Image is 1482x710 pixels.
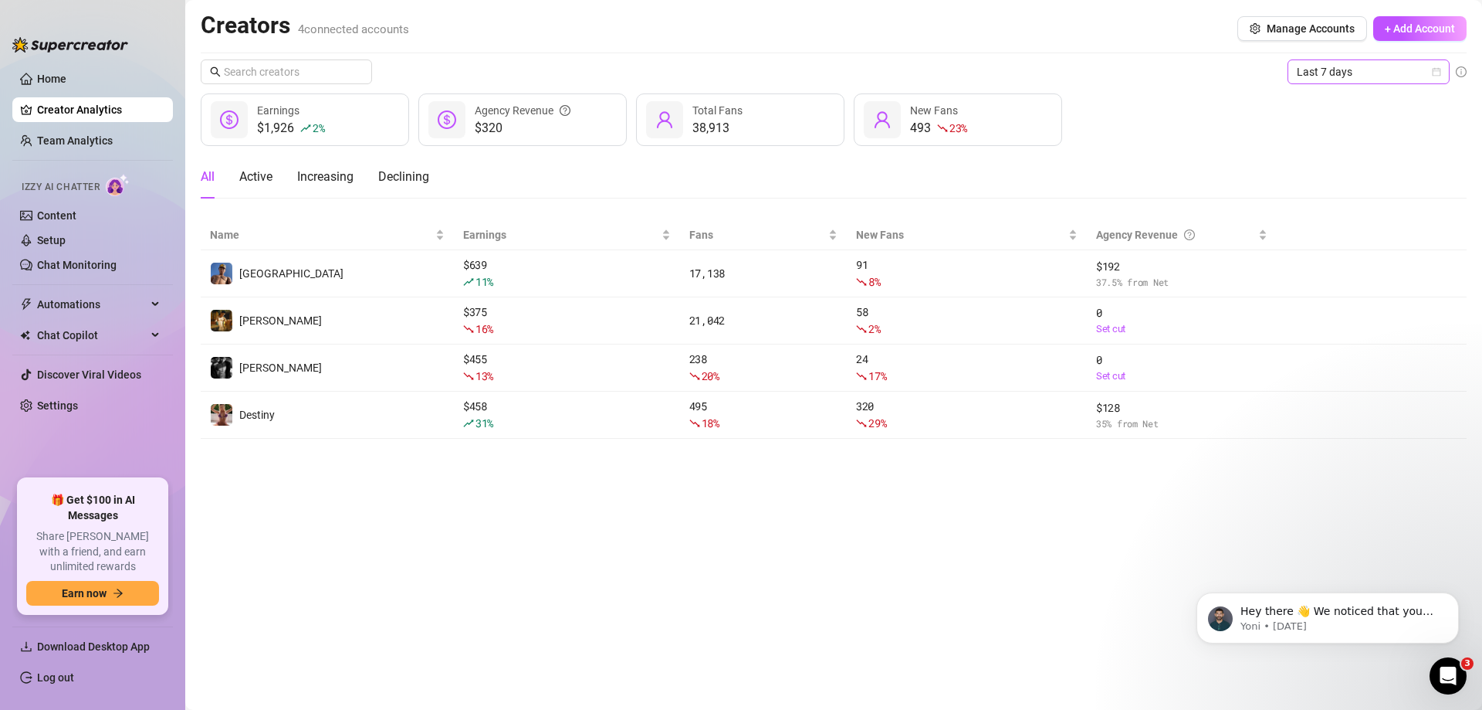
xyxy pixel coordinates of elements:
a: Discover Viral Videos [37,369,141,381]
img: Marvin [211,357,232,379]
span: Izzy AI Chatter [22,180,100,195]
span: fall [689,371,700,382]
th: Fans [680,220,847,250]
img: Chat Copilot [20,330,30,341]
span: 23 % [949,121,967,135]
span: fall [463,324,474,335]
span: question-circle [560,102,570,119]
span: [PERSON_NAME] [239,362,322,374]
span: 2 % [868,321,880,336]
a: Set cut [1096,369,1267,384]
span: Name [210,226,432,243]
span: dollar-circle [438,110,456,129]
span: fall [937,123,948,134]
a: Settings [37,399,78,412]
span: New Fans [910,104,958,117]
a: Log out [37,671,74,684]
span: rise [463,277,474,287]
span: $320 [475,119,570,138]
div: 493 [910,119,967,138]
a: Chat Monitoring [37,259,117,271]
p: Message from Yoni, sent 2w ago [67,59,266,73]
div: 320 [856,398,1078,432]
span: rise [300,123,311,134]
span: info-circle [1456,66,1467,77]
span: 8 % [868,274,880,289]
span: fall [689,418,700,429]
span: fall [463,371,474,382]
th: Earnings [454,220,680,250]
span: 2 % [313,121,324,135]
div: 0 [1096,352,1267,384]
span: $ 192 [1096,258,1267,275]
span: fall [856,277,867,287]
button: + Add Account [1373,16,1467,41]
div: 58 [856,304,1078,338]
span: fall [856,324,867,335]
div: Agency Revenue [1096,226,1255,243]
span: + Add Account [1385,22,1455,35]
img: Dallas [211,263,232,284]
span: Chat Copilot [37,323,147,348]
div: All [201,168,215,186]
span: Earn now [62,587,107,600]
div: Agency Revenue [475,102,570,119]
th: Name [201,220,454,250]
span: 11 % [475,274,493,289]
a: Creator Analytics [37,97,161,122]
a: Content [37,209,76,222]
span: 29 % [868,416,886,430]
div: $ 375 [463,304,671,338]
div: $ 458 [463,398,671,432]
div: 24 [856,351,1078,385]
span: 20 % [702,369,719,383]
span: user [873,110,892,129]
button: Manage Accounts [1237,16,1367,41]
div: 0 [1096,304,1267,337]
div: $1,926 [257,119,324,138]
img: AI Chatter [106,174,130,196]
span: 35 % from Net [1096,416,1267,431]
span: arrow-right [113,588,123,599]
span: Last 7 days [1297,60,1440,83]
div: 238 [689,351,837,385]
span: 🎁 Get $100 in AI Messages [26,493,159,523]
a: Home [37,73,66,85]
span: thunderbolt [20,298,32,311]
span: fall [856,418,867,429]
button: Earn nowarrow-right [26,581,159,606]
span: 13 % [475,369,493,383]
span: Download Desktop App [37,640,150,653]
div: 21,042 [689,312,837,329]
span: New Fans [856,226,1065,243]
span: Manage Accounts [1267,22,1355,35]
input: Search creators [224,63,350,80]
span: Total Fans [692,104,743,117]
div: 495 [689,398,837,432]
div: $ 639 [463,256,671,290]
div: Active [239,168,272,186]
span: [PERSON_NAME] [239,314,322,327]
span: 31 % [475,416,493,430]
span: Fans [689,226,825,243]
span: Automations [37,292,147,317]
iframe: Intercom live chat [1430,657,1467,695]
span: Destiny [239,409,275,421]
div: 38,913 [692,119,743,138]
span: $ 128 [1096,399,1267,416]
span: rise [463,418,474,429]
span: 16 % [475,321,493,336]
span: 18 % [702,416,719,430]
a: Team Analytics [37,134,113,147]
div: Increasing [297,168,354,186]
th: New Fans [847,220,1087,250]
img: Destiny [211,404,232,426]
span: fall [856,371,867,382]
span: 17 % [868,369,886,383]
span: Share [PERSON_NAME] with a friend, and earn unlimited rewards [26,529,159,575]
span: Hey there 👋 We noticed that you have a few Bump Messages with media but no price, meaning they wi... [67,45,266,211]
span: dollar-circle [220,110,239,129]
span: Earnings [463,226,658,243]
